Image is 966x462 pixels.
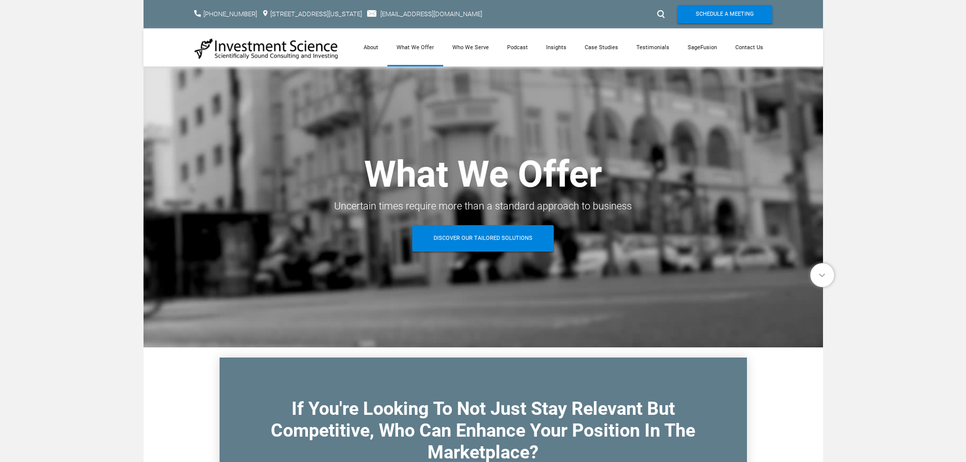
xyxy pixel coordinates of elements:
a: [STREET_ADDRESS][US_STATE]​ [270,10,362,18]
div: Uncertain times require more than a standard approach to business [194,197,772,215]
a: Podcast [498,28,537,66]
a: Discover Our Tailored Solutions [412,225,554,252]
a: Insights [537,28,576,66]
a: Contact Us [726,28,772,66]
a: [EMAIL_ADDRESS][DOMAIN_NAME] [380,10,482,18]
a: Case Studies [576,28,627,66]
a: What We Offer [387,28,443,66]
a: SageFusion [678,28,726,66]
span: Discover Our Tailored Solutions [434,225,532,252]
img: Investment Science | NYC Consulting Services [194,38,339,60]
a: Testimonials [627,28,678,66]
a: Who We Serve [443,28,498,66]
a: [PHONE_NUMBER] [203,10,257,18]
a: About [354,28,387,66]
strong: What We Offer [364,153,602,196]
span: Schedule A Meeting [696,5,754,23]
a: Schedule A Meeting [677,5,772,23]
